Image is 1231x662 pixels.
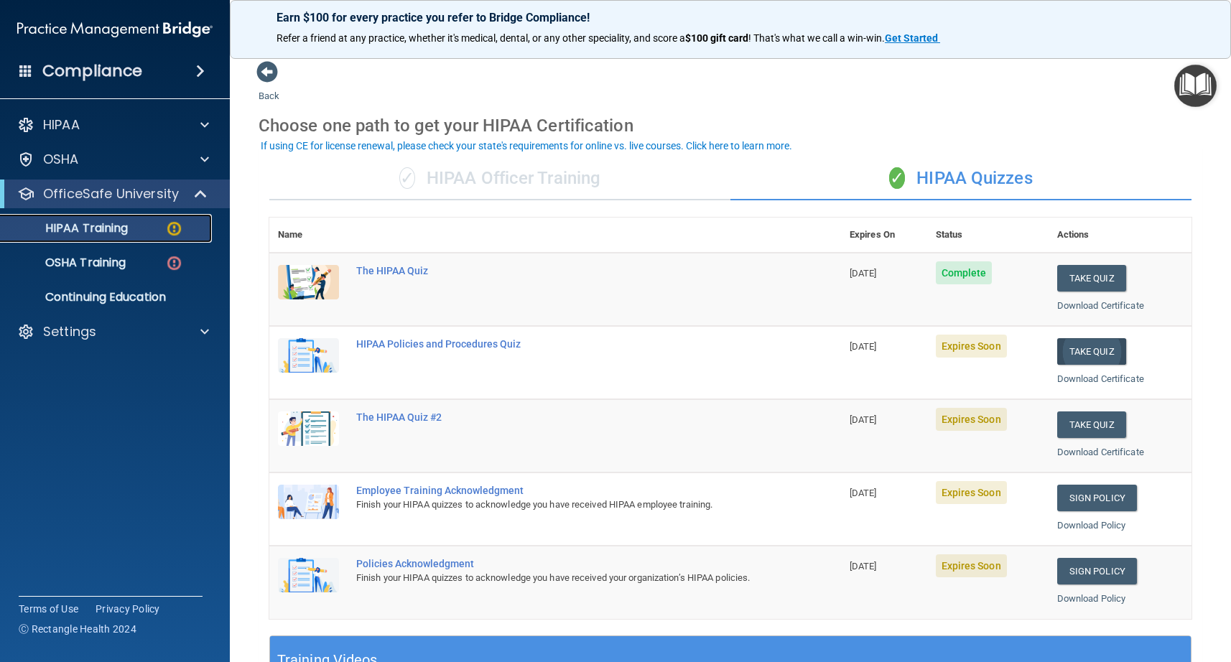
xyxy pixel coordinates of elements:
[43,151,79,168] p: OSHA
[356,496,769,513] div: Finish your HIPAA quizzes to acknowledge you have received HIPAA employee training.
[850,268,877,279] span: [DATE]
[17,323,209,340] a: Settings
[1057,520,1126,531] a: Download Policy
[1057,373,1144,384] a: Download Certificate
[885,32,938,44] strong: Get Started
[17,116,209,134] a: HIPAA
[850,488,877,498] span: [DATE]
[936,335,1007,358] span: Expires Soon
[259,105,1202,146] div: Choose one path to get your HIPAA Certification
[1049,218,1191,253] th: Actions
[17,15,213,44] img: PMB logo
[96,602,160,616] a: Privacy Policy
[43,185,179,202] p: OfficeSafe University
[850,341,877,352] span: [DATE]
[1057,411,1126,438] button: Take Quiz
[165,254,183,272] img: danger-circle.6113f641.png
[277,11,1184,24] p: Earn $100 for every practice you refer to Bridge Compliance!
[19,622,136,636] span: Ⓒ Rectangle Health 2024
[399,167,415,189] span: ✓
[730,157,1191,200] div: HIPAA Quizzes
[936,481,1007,504] span: Expires Soon
[1057,338,1126,365] button: Take Quiz
[356,265,769,276] div: The HIPAA Quiz
[43,323,96,340] p: Settings
[1057,265,1126,292] button: Take Quiz
[1057,485,1137,511] a: Sign Policy
[259,73,279,101] a: Back
[1057,558,1137,584] a: Sign Policy
[269,218,348,253] th: Name
[1174,65,1217,107] button: Open Resource Center
[850,414,877,425] span: [DATE]
[356,558,769,569] div: Policies Acknowledgment
[19,602,78,616] a: Terms of Use
[269,157,730,200] div: HIPAA Officer Training
[936,554,1007,577] span: Expires Soon
[1057,300,1144,311] a: Download Certificate
[936,408,1007,431] span: Expires Soon
[261,141,792,151] div: If using CE for license renewal, please check your state's requirements for online vs. live cours...
[1057,447,1144,457] a: Download Certificate
[356,411,769,423] div: The HIPAA Quiz #2
[850,561,877,572] span: [DATE]
[277,32,685,44] span: Refer a friend at any practice, whether it's medical, dental, or any other speciality, and score a
[9,290,205,304] p: Continuing Education
[889,167,905,189] span: ✓
[9,256,126,270] p: OSHA Training
[9,221,128,236] p: HIPAA Training
[17,151,209,168] a: OSHA
[42,61,142,81] h4: Compliance
[685,32,748,44] strong: $100 gift card
[43,116,80,134] p: HIPAA
[356,569,769,587] div: Finish your HIPAA quizzes to acknowledge you have received your organization’s HIPAA policies.
[936,261,993,284] span: Complete
[356,485,769,496] div: Employee Training Acknowledgment
[748,32,885,44] span: ! That's what we call a win-win.
[356,338,769,350] div: HIPAA Policies and Procedures Quiz
[17,185,208,202] a: OfficeSafe University
[927,218,1049,253] th: Status
[885,32,940,44] a: Get Started
[165,220,183,238] img: warning-circle.0cc9ac19.png
[841,218,927,253] th: Expires On
[259,139,794,153] button: If using CE for license renewal, please check your state's requirements for online vs. live cours...
[1057,593,1126,604] a: Download Policy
